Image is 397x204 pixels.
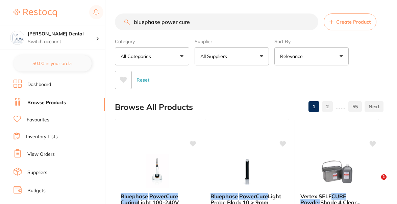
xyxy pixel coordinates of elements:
button: Relevance [274,47,349,65]
a: View Orders [27,151,55,158]
img: Restocq Logo [14,9,57,17]
button: All Categories [115,47,189,65]
label: Supplier [195,38,269,45]
a: Browse Products [27,99,66,106]
input: Search Products [115,13,318,30]
img: Alma Dental [10,31,24,45]
em: PowerCure [239,193,268,200]
h2: Browse All Products [115,103,193,112]
p: Relevance [280,53,305,60]
a: Budgets [27,187,46,194]
p: All Categories [121,53,154,60]
iframe: Intercom live chat [367,174,383,191]
img: Bluephase PowerCure Light Probe Black 10 > 9mm [225,154,269,188]
a: Restocq Logo [14,5,57,21]
a: 2 [322,100,333,113]
a: 1 [308,100,319,113]
label: Sort By [274,38,349,45]
img: Vertex SELF CURE Powder Shade 4 Clear 4000g Tub [315,154,359,188]
span: Create Product [336,19,371,25]
a: Suppliers [27,169,47,176]
button: Create Product [324,13,376,30]
a: Dashboard [27,81,51,88]
em: Bluephase [121,193,148,200]
em: Bluephase [210,193,238,200]
p: ...... [336,103,346,111]
em: CURE [331,193,346,200]
span: Vertex SELF [300,193,331,200]
em: PowerCure [149,193,178,200]
p: Switch account [28,38,96,45]
a: Favourites [27,117,49,123]
button: All Suppliers [195,47,269,65]
button: $0.00 in your order [14,55,92,71]
span: 1 [381,174,387,180]
button: Reset [134,71,151,89]
label: Category [115,38,189,45]
img: Bluephase PowerCure Curing Light 100-240V [135,154,179,188]
h4: Alma Dental [28,31,96,37]
a: Inventory Lists [26,134,58,140]
p: All Suppliers [200,53,230,60]
a: 55 [348,100,362,113]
